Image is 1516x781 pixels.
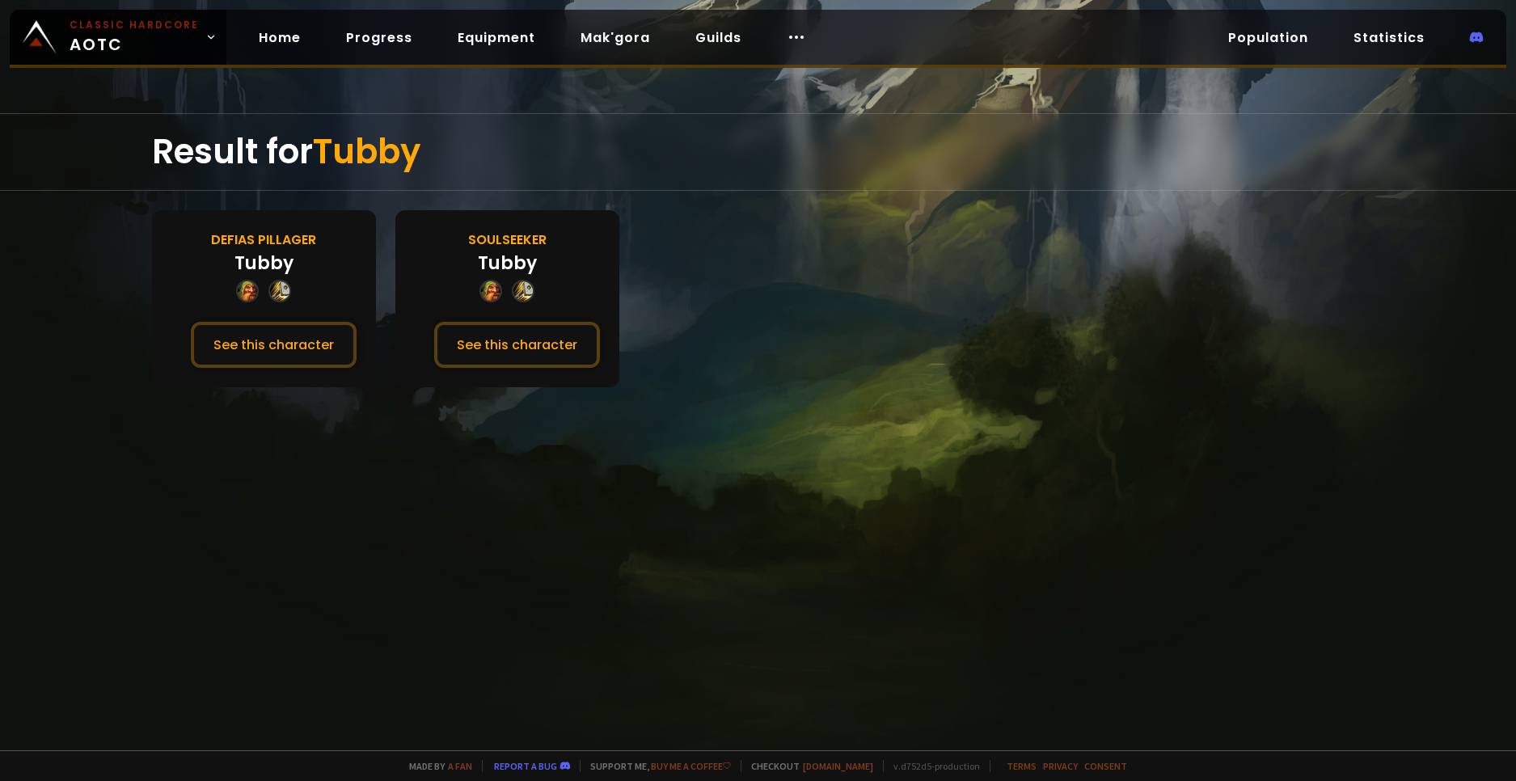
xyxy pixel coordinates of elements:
a: Equipment [445,21,548,54]
a: Guilds [682,21,754,54]
span: Support me, [580,760,731,772]
a: Buy me a coffee [651,760,731,772]
div: Tubby [234,250,293,277]
span: AOTC [70,18,199,57]
div: Result for [152,114,1365,190]
a: Report a bug [494,760,557,772]
a: Terms [1007,760,1037,772]
button: See this character [191,322,357,368]
span: Made by [399,760,472,772]
a: [DOMAIN_NAME] [803,760,873,772]
a: Population [1215,21,1321,54]
a: Statistics [1341,21,1438,54]
span: Checkout [741,760,873,772]
a: Classic HardcoreAOTC [10,10,226,65]
a: Mak'gora [568,21,663,54]
span: Tubby [313,128,420,175]
div: Tubby [478,250,537,277]
a: Consent [1084,760,1127,772]
div: Defias Pillager [211,230,316,250]
a: Home [246,21,314,54]
span: v. d752d5 - production [883,760,980,772]
a: a fan [448,760,472,772]
a: Privacy [1043,760,1078,772]
small: Classic Hardcore [70,18,199,32]
div: Soulseeker [468,230,547,250]
a: Progress [333,21,425,54]
button: See this character [434,322,600,368]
